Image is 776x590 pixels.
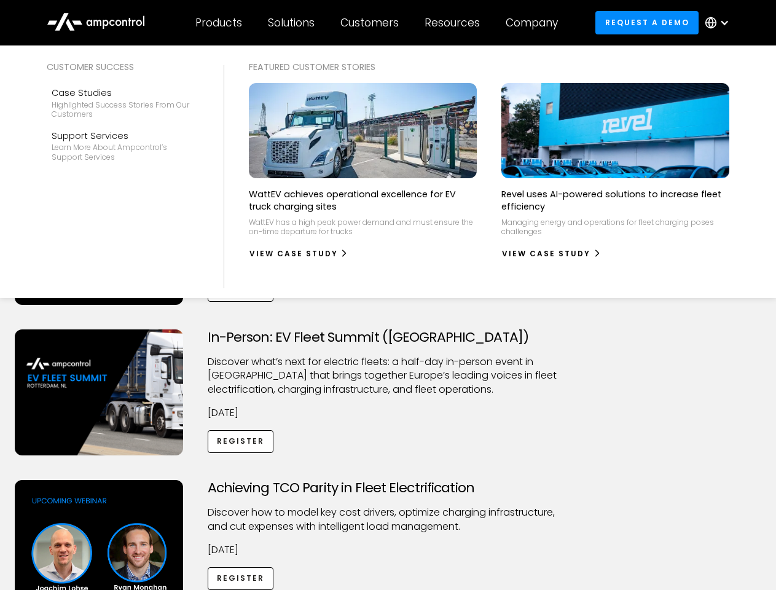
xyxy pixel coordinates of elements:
[268,16,315,29] div: Solutions
[47,60,199,74] div: Customer success
[208,329,569,345] h3: In-Person: EV Fleet Summit ([GEOGRAPHIC_DATA])
[501,218,729,237] p: Managing energy and operations for fleet charging poses challenges
[208,543,569,557] p: [DATE]
[249,248,338,259] div: View Case Study
[208,567,274,590] a: Register
[47,124,199,167] a: Support ServicesLearn more about Ampcontrol’s support services
[249,188,477,213] p: WattEV achieves operational excellence for EV truck charging sites
[501,188,729,213] p: Revel uses AI-powered solutions to increase fleet efficiency
[195,16,242,29] div: Products
[425,16,480,29] div: Resources
[52,86,194,100] div: Case Studies
[52,143,194,162] div: Learn more about Ampcontrol’s support services
[249,60,730,74] div: Featured Customer Stories
[52,129,194,143] div: Support Services
[249,218,477,237] p: WattEV has a high peak power demand and must ensure the on-time departure for trucks
[501,244,602,264] a: View Case Study
[208,406,569,420] p: [DATE]
[595,11,699,34] a: Request a demo
[52,100,194,119] div: Highlighted success stories From Our Customers
[340,16,399,29] div: Customers
[249,244,349,264] a: View Case Study
[208,355,569,396] p: ​Discover what’s next for electric fleets: a half-day in-person event in [GEOGRAPHIC_DATA] that b...
[506,16,558,29] div: Company
[208,480,569,496] h3: Achieving TCO Parity in Fleet Electrification
[208,430,274,453] a: Register
[208,506,569,533] p: Discover how to model key cost drivers, optimize charging infrastructure, and cut expenses with i...
[47,81,199,124] a: Case StudiesHighlighted success stories From Our Customers
[502,248,590,259] div: View Case Study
